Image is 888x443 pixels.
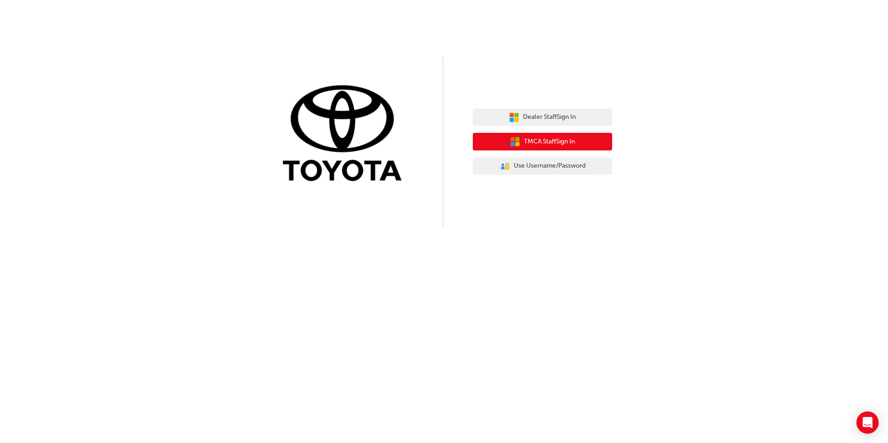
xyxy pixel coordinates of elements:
[514,161,586,171] span: Use Username/Password
[473,157,612,175] button: Use Username/Password
[473,109,612,126] button: Dealer StaffSign In
[523,112,576,123] span: Dealer Staff Sign In
[524,137,575,147] span: TMCA Staff Sign In
[473,133,612,150] button: TMCA StaffSign In
[276,83,415,186] img: Trak
[856,411,879,434] div: Open Intercom Messenger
